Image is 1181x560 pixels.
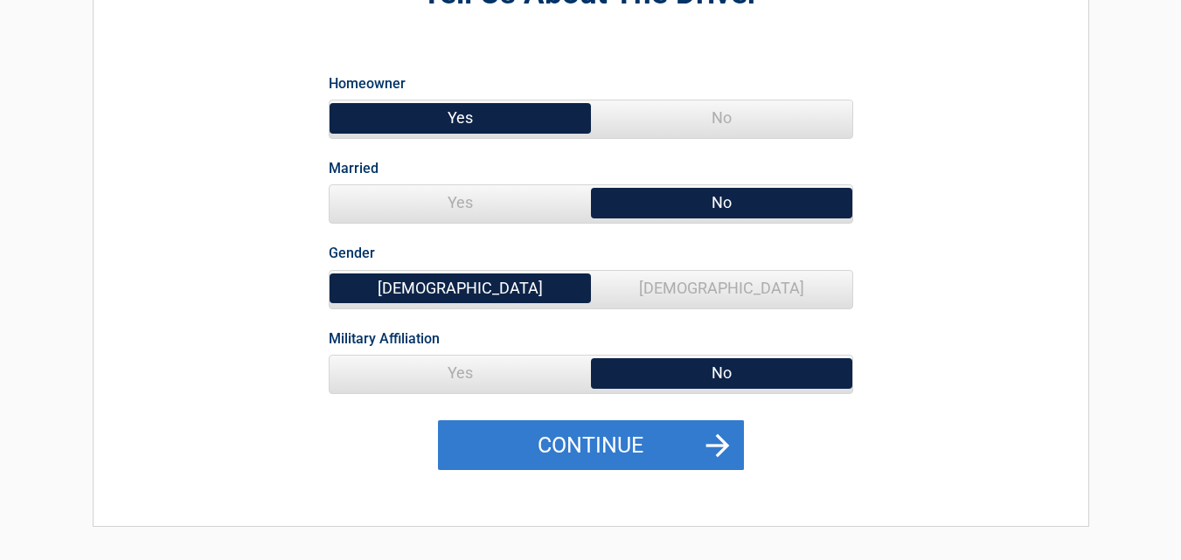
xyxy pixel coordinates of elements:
button: Continue [438,420,744,471]
span: No [591,185,852,220]
span: [DEMOGRAPHIC_DATA] [330,271,591,306]
span: Yes [330,185,591,220]
label: Military Affiliation [329,327,440,350]
label: Gender [329,241,375,265]
span: No [591,100,852,135]
span: No [591,356,852,391]
label: Homeowner [329,72,406,95]
label: Married [329,156,379,180]
span: [DEMOGRAPHIC_DATA] [591,271,852,306]
span: Yes [330,100,591,135]
span: Yes [330,356,591,391]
